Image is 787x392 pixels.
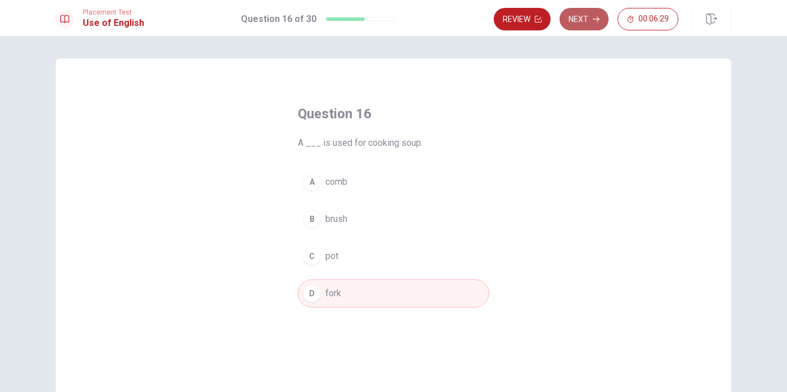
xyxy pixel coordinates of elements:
[241,12,316,26] h1: Question 16 of 30
[560,8,609,30] button: Next
[298,242,489,270] button: Cpot
[303,284,321,302] div: D
[618,8,678,30] button: 00:06:29
[303,173,321,191] div: A
[298,279,489,308] button: Dfork
[83,16,144,30] h1: Use of English
[298,105,489,123] h4: Question 16
[325,175,347,189] span: comb
[83,8,144,16] span: Placement Test
[303,210,321,228] div: B
[298,136,489,150] span: A ___ is used for cooking soup.
[325,287,341,300] span: fork
[325,250,338,263] span: pot
[638,15,669,24] span: 00:06:29
[325,212,347,226] span: brush
[494,8,551,30] button: Review
[298,168,489,196] button: Acomb
[298,205,489,233] button: Bbrush
[303,247,321,265] div: C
